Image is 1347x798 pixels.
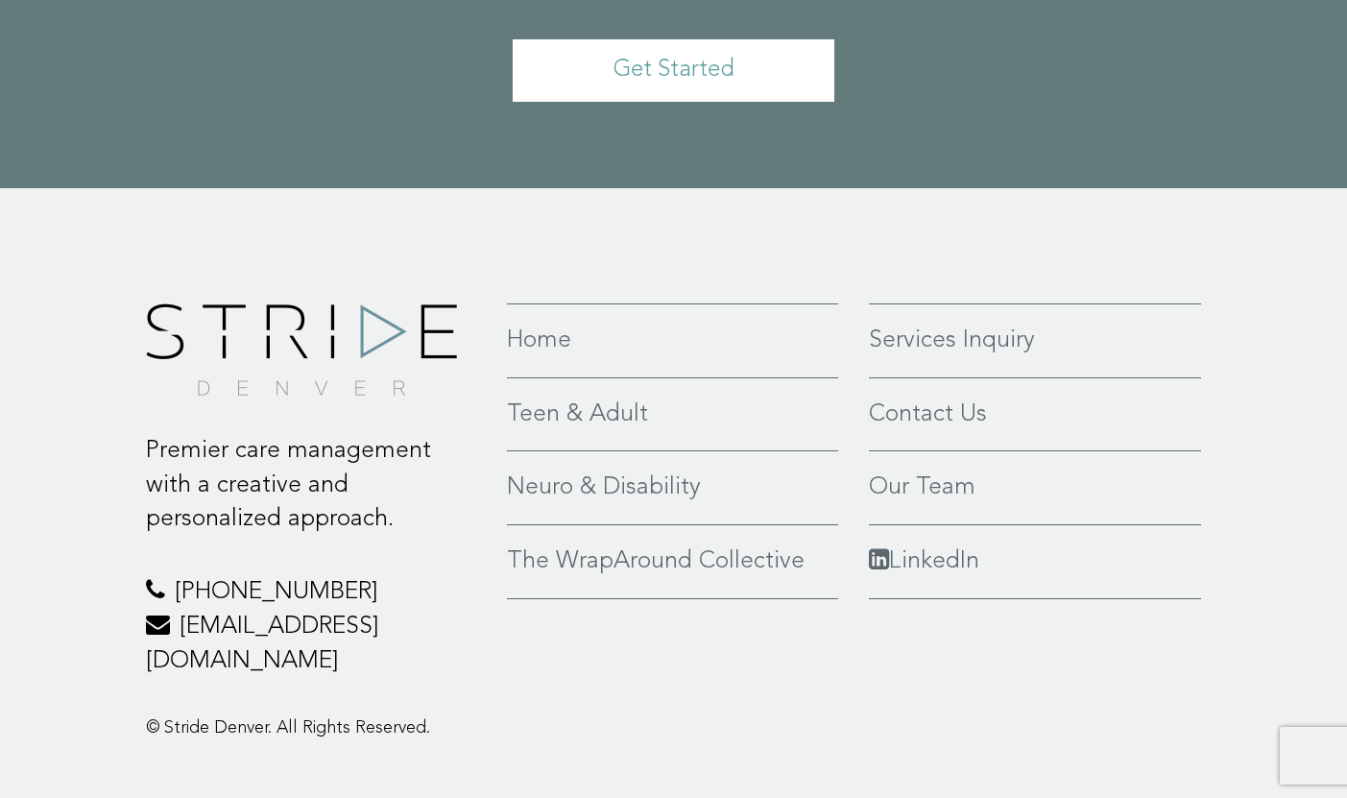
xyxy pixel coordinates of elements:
a: Get Started [513,39,834,102]
a: Our Team [869,471,1202,505]
a: LinkedIn [869,544,1202,579]
a: Teen & Adult [507,398,838,432]
span: © Stride Denver. All Rights Reserved. [146,719,430,737]
a: Services Inquiry [869,324,1202,358]
a: Home [507,324,838,358]
p: [PHONE_NUMBER] [EMAIL_ADDRESS][DOMAIN_NAME] [146,575,479,678]
a: The WrapAround Collective [507,544,838,579]
a: Neuro & Disability [507,471,838,505]
img: footer-logo.png [146,303,457,396]
p: Premier care management with a creative and personalized approach. [146,434,479,537]
a: Contact Us [869,398,1202,432]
